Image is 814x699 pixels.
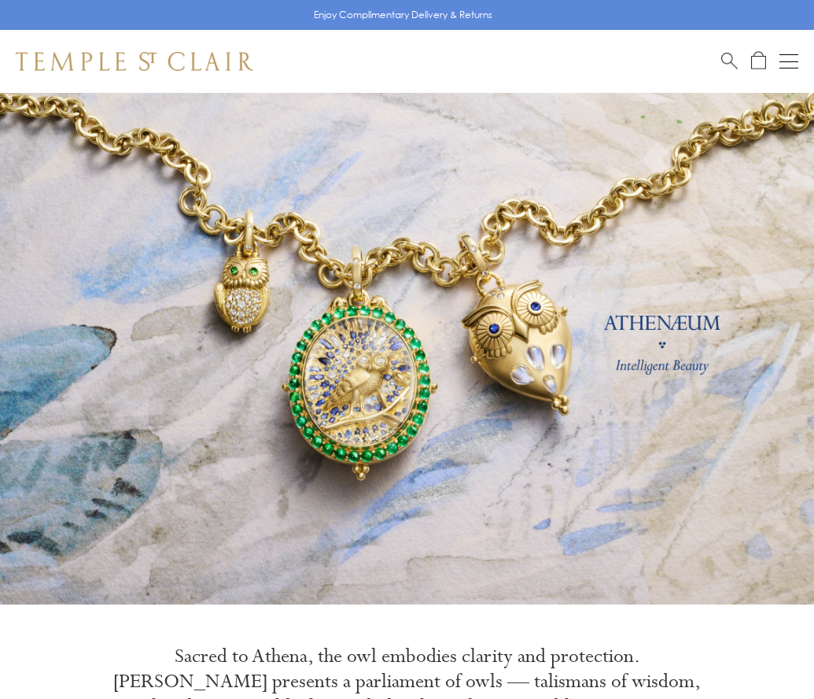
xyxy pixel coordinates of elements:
a: Open Shopping Bag [751,51,766,71]
button: Open navigation [779,52,798,71]
a: Search [721,51,738,71]
img: Temple St. Clair [16,52,253,71]
p: Enjoy Complimentary Delivery & Returns [314,7,492,23]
